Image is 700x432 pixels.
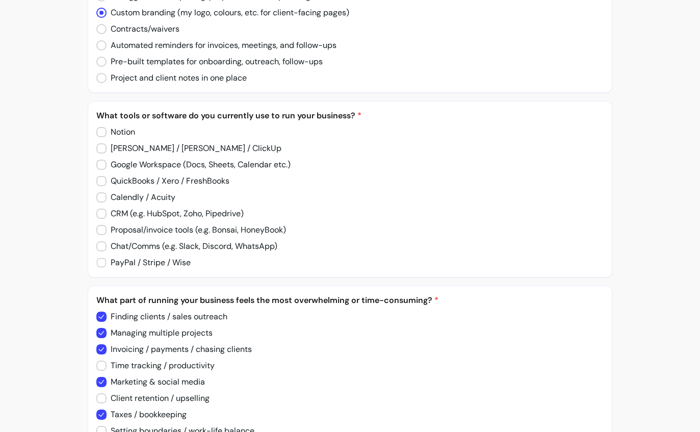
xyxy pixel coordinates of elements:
[96,35,346,56] input: Automated reminders for invoices, meetings, and follow-ups
[96,236,288,257] input: Chat/Comms (e.g. Slack, Discord, WhatsApp)
[96,388,218,409] input: Client retention / upselling
[96,110,604,122] p: What tools or software do you currently use to run your business?
[96,204,254,224] input: CRM (e.g. HubSpot, Zoho, Pipedrive)
[96,355,224,376] input: Time tracking / productivity
[96,52,332,72] input: Pre-built templates for onboarding, outreach, follow-ups
[96,19,188,39] input: Contracts/waivers
[96,404,196,425] input: Taxes / bookkeeping
[96,252,199,273] input: PayPal / Stripe / Wise
[96,68,256,88] input: Project and client notes in one place
[96,220,296,240] input: Proposal/invoice tools (e.g. Bonsai, HoneyBook)
[96,339,261,360] input: Invoicing / payments / chasing clients
[96,122,144,142] input: Notion
[96,323,221,343] input: Managing multiple projects
[96,3,359,23] input: Custom branding (my logo, colours, etc. for client-facing pages)
[96,307,236,327] input: Finding clients / sales outreach
[96,187,184,208] input: Calendly / Acuity
[96,155,300,175] input: Google Workspace (Docs, Sheets, Calendar etc.)
[96,294,604,307] p: What part of running your business feels the most overwhelming or time-consuming?
[96,138,206,159] input: Trello / Asana / ClickUp
[96,171,239,191] input: QuickBooks / Xero / FreshBooks
[96,372,214,392] input: Marketing & social media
